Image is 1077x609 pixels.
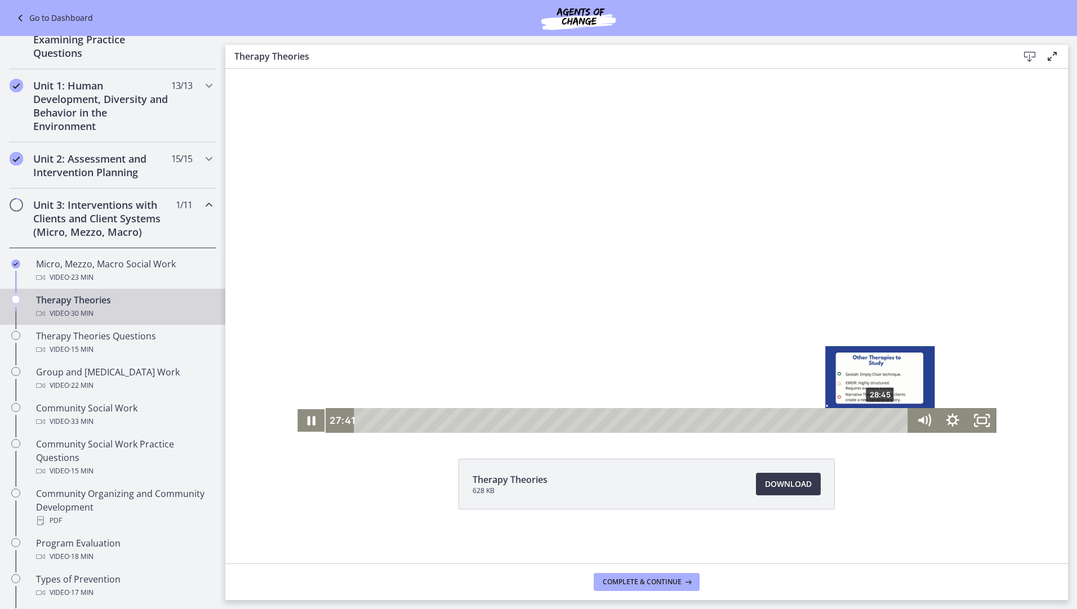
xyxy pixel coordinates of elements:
span: Complete & continue [603,577,682,586]
span: 1 / 11 [176,198,192,212]
div: Video [36,307,212,320]
span: · 22 min [69,379,94,392]
h2: Strategy: Approaching and Examining Practice Questions [33,19,171,60]
div: Video [36,271,212,284]
div: Community Social Work Practice Questions [36,437,212,478]
h2: Unit 1: Human Development, Diversity and Behavior in the Environment [33,79,171,133]
div: Program Evaluation [36,536,212,563]
div: Video [36,343,212,356]
span: 13 / 13 [171,79,192,92]
button: Fullscreen [742,369,772,393]
h2: Unit 3: Interventions with Clients and Client Systems (Micro, Mezzo, Macro) [33,198,171,239]
i: Completed [10,79,23,92]
span: · 15 min [69,464,94,478]
a: Go to Dashboard [14,11,93,25]
i: Completed [10,152,23,165]
span: · 33 min [69,415,94,428]
div: Video [36,550,212,563]
span: · 18 min [69,550,94,563]
img: Agents of Change [511,5,646,32]
div: Video [36,464,212,478]
div: Therapy Theories Questions [36,329,212,356]
span: 15 / 15 [171,152,192,165]
span: · 30 min [69,307,94,320]
button: Mute [684,369,713,393]
i: Completed [11,259,20,268]
div: Therapy Theories [36,293,212,320]
button: Complete & continue [594,573,700,591]
span: · 17 min [69,586,94,599]
div: Community Social Work [36,401,212,428]
div: PDF [36,514,212,527]
span: · 23 min [69,271,94,284]
span: 628 KB [473,486,548,495]
div: Video [36,586,212,599]
div: Video [36,415,212,428]
span: · 15 min [69,343,94,356]
span: Download [765,477,812,491]
div: Micro, Mezzo, Macro Social Work [36,257,212,284]
div: Community Organizing and Community Development [36,487,212,527]
iframe: Video Lesson [225,39,1068,433]
div: Types of Prevention [36,572,212,599]
a: Download [756,473,821,495]
div: Group and [MEDICAL_DATA] Work [36,365,212,392]
h3: Therapy Theories [234,50,1000,63]
div: Video [36,379,212,392]
span: Therapy Theories [473,473,548,486]
button: Show settings menu [713,369,742,393]
h2: Unit 2: Assessment and Intervention Planning [33,152,171,179]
